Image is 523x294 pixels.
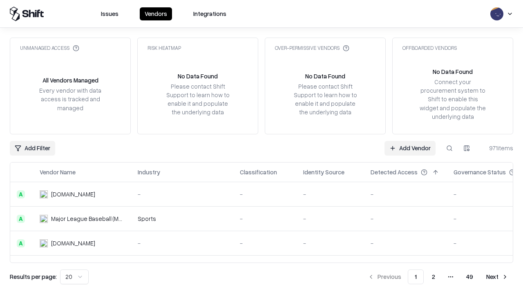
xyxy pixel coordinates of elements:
div: No Data Found [178,72,218,80]
button: Add Filter [10,141,55,156]
img: pathfactory.com [40,190,48,198]
div: - [371,190,440,198]
a: Add Vendor [384,141,436,156]
div: Please contact Shift Support to learn how to enable it and populate the underlying data [164,82,232,117]
div: - [371,239,440,247]
div: Unmanaged Access [20,45,79,51]
div: Risk Heatmap [148,45,181,51]
div: Please contact Shift Support to learn how to enable it and populate the underlying data [291,82,359,117]
div: No Data Found [305,72,345,80]
div: - [303,239,358,247]
div: Classification [240,168,277,176]
button: 49 [460,269,480,284]
div: Industry [138,168,160,176]
p: Results per page: [10,272,57,281]
div: A [17,215,25,223]
img: Major League Baseball (MLB) [40,215,48,223]
div: - [371,214,440,223]
button: 2 [425,269,442,284]
div: Over-Permissive Vendors [275,45,349,51]
div: Governance Status [454,168,506,176]
div: - [240,190,290,198]
div: Detected Access [371,168,418,176]
div: - [138,190,227,198]
div: Major League Baseball (MLB) [51,214,125,223]
div: Every vendor with data access is tracked and managed [36,86,104,112]
button: Vendors [140,7,172,20]
div: A [17,190,25,198]
button: Next [481,269,513,284]
button: 1 [408,269,424,284]
div: - [240,239,290,247]
nav: pagination [363,269,513,284]
div: No Data Found [433,67,473,76]
div: Connect your procurement system to Shift to enable this widget and populate the underlying data [419,78,487,121]
div: Vendor Name [40,168,76,176]
div: - [303,214,358,223]
button: Integrations [188,7,231,20]
div: A [17,239,25,247]
div: Identity Source [303,168,344,176]
button: Issues [96,7,123,20]
div: [DOMAIN_NAME] [51,239,95,247]
div: Offboarded Vendors [402,45,457,51]
div: Sports [138,214,227,223]
div: All Vendors Managed [42,76,98,85]
div: [DOMAIN_NAME] [51,190,95,198]
div: 971 items [481,144,513,152]
div: - [303,190,358,198]
div: - [138,239,227,247]
div: - [240,214,290,223]
img: wixanswers.com [40,239,48,247]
